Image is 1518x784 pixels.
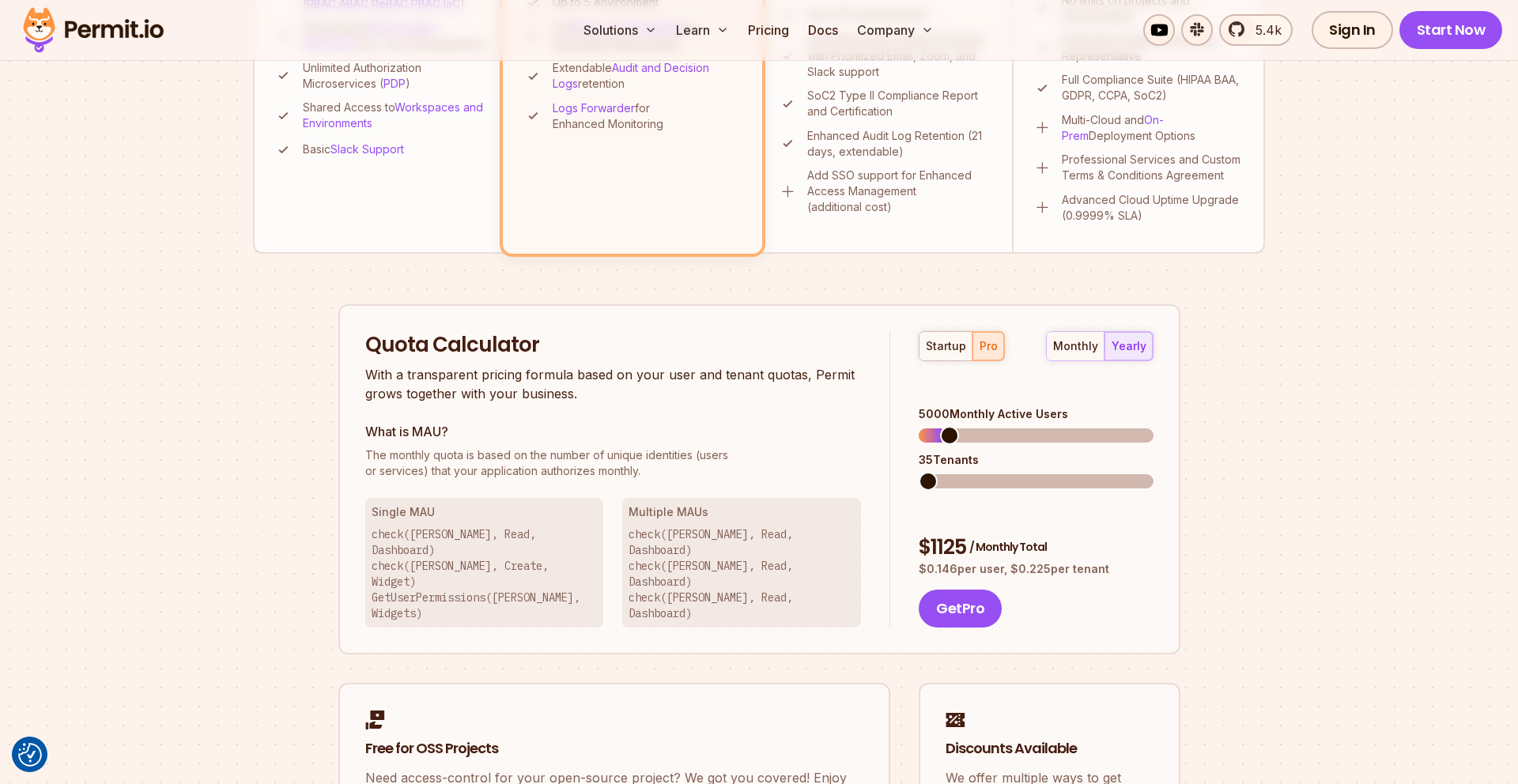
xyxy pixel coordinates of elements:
[670,14,735,46] button: Learn
[553,100,742,132] p: for Enhanced Monitoring
[330,142,404,156] a: Slack Support
[1399,11,1503,49] a: Start Now
[18,743,42,767] button: Consent Preferences
[365,331,862,360] h2: Quota Calculator
[742,14,795,46] a: Pricing
[919,561,1153,577] p: $ 0.146 per user, $ 0.225 per tenant
[926,338,966,354] div: startup
[365,365,862,403] p: With a transparent pricing formula based on your user and tenant quotas, Permit grows together wi...
[365,739,863,759] h2: Free for OSS Projects
[946,739,1154,759] h2: Discounts Available
[629,526,855,621] p: check([PERSON_NAME], Read, Dashboard) check([PERSON_NAME], Read, Dashboard) check([PERSON_NAME], ...
[372,526,598,621] p: check([PERSON_NAME], Read, Dashboard) check([PERSON_NAME], Create, Widget) GetUserPermissions([PE...
[919,590,1002,628] button: GetPro
[1246,21,1282,40] span: 5.4k
[303,100,487,131] p: Shared Access to
[802,14,844,46] a: Docs
[629,504,855,520] h3: Multiple MAUs
[16,3,171,57] img: Permit logo
[807,168,993,215] p: Add SSO support for Enhanced Access Management (additional cost)
[1062,72,1244,104] p: Full Compliance Suite (HIPAA BAA, GDPR, CCPA, SoC2)
[807,128,993,160] p: Enhanced Audit Log Retention (21 days, extendable)
[1053,338,1098,354] div: monthly
[365,447,862,463] span: The monthly quota is based on the number of unique identities (users
[1062,112,1244,144] p: Multi-Cloud and Deployment Options
[919,533,1153,562] div: $ 1125
[807,88,993,119] p: SoC2 Type II Compliance Report and Certification
[1219,14,1293,46] a: 5.4k
[553,60,742,92] p: Extendable retention
[969,539,1047,555] span: / Monthly Total
[1062,152,1244,183] p: Professional Services and Custom Terms & Conditions Agreement
[372,504,598,520] h3: Single MAU
[365,447,862,479] p: or services) that your application authorizes monthly.
[851,14,940,46] button: Company
[1312,11,1393,49] a: Sign In
[1062,192,1244,224] p: Advanced Cloud Uptime Upgrade (0.9999% SLA)
[553,101,635,115] a: Logs Forwarder
[303,141,404,157] p: Basic
[919,452,1153,468] div: 35 Tenants
[577,14,663,46] button: Solutions
[383,77,406,90] a: PDP
[303,60,487,92] p: Unlimited Authorization Microservices ( )
[18,743,42,767] img: Revisit consent button
[1062,113,1164,142] a: On-Prem
[919,406,1153,422] div: 5000 Monthly Active Users
[365,422,862,441] h3: What is MAU?
[553,61,709,90] a: Audit and Decision Logs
